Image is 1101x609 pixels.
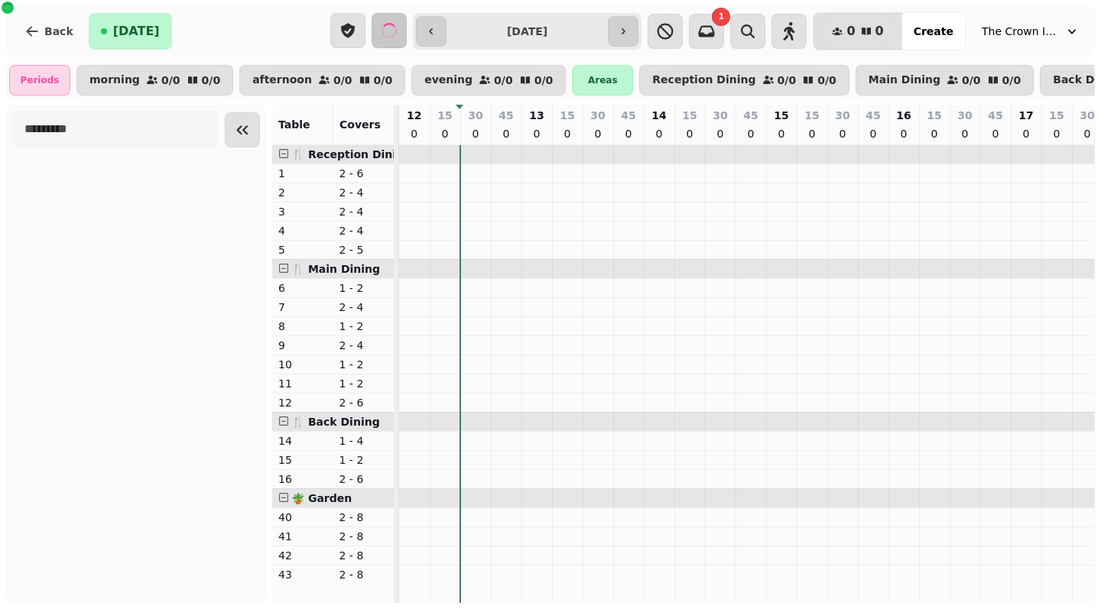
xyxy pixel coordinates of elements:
p: 0 [928,126,940,141]
p: 15 [804,108,819,123]
p: 14 [651,108,666,123]
p: 1 - 2 [339,319,388,334]
p: 2 - 8 [339,548,388,563]
p: 0 [898,126,910,141]
p: 40 [278,510,327,525]
p: 0 / 0 [817,75,836,86]
p: 13 [529,108,544,123]
p: 0 [989,126,1002,141]
p: Main Dining [869,74,940,86]
p: 6 [278,280,327,296]
p: 45 [988,108,1002,123]
p: 0 [622,126,635,141]
p: 2 - 8 [339,567,388,582]
div: Periods [9,65,70,96]
p: 30 [590,108,605,123]
p: 2 - 6 [339,471,388,487]
p: 2 - 4 [339,300,388,315]
button: Back [12,13,86,50]
p: 7 [278,300,327,315]
p: 12 [407,108,421,123]
p: evening [424,74,473,86]
p: 5 [278,242,327,258]
p: Reception Dining [652,74,755,86]
button: [DATE] [89,13,172,50]
p: 2 - 4 [339,223,388,238]
p: 45 [621,108,635,123]
p: 15 [437,108,452,123]
span: Back [44,26,73,37]
p: morning [89,74,140,86]
p: 0 [408,126,421,141]
p: 3 [278,204,327,219]
p: 0 / 0 [161,75,180,86]
p: 0 / 0 [962,75,981,86]
span: 0 [846,25,855,37]
p: 0 / 0 [374,75,393,86]
p: 43 [278,567,327,582]
span: [DATE] [113,25,160,37]
p: 1 - 2 [339,280,388,296]
p: 0 [439,126,451,141]
p: 30 [1080,108,1094,123]
button: evening0/00/0 [411,65,566,96]
span: 🍴 Back Dining [291,416,380,428]
p: 2 - 4 [339,185,388,200]
p: 0 / 0 [494,75,513,86]
p: 0 [531,126,543,141]
p: 11 [278,376,327,391]
p: 15 [1049,108,1064,123]
p: 0 [653,126,665,141]
span: Covers [339,118,381,131]
p: 41 [278,529,327,544]
p: 15 [927,108,941,123]
p: 0 [684,126,696,141]
button: Reception Dining0/00/0 [639,65,849,96]
p: 14 [278,433,327,449]
p: 0 / 0 [1002,75,1021,86]
p: 2 - 4 [339,204,388,219]
p: 15 [682,108,697,123]
p: 0 [1081,126,1093,141]
p: 1 [278,166,327,181]
p: 4 [278,223,327,238]
p: 17 [1018,108,1033,123]
p: 0 / 0 [202,75,221,86]
span: Table [278,118,310,131]
p: 0 [867,126,879,141]
p: afternoon [252,74,312,86]
p: 0 [836,126,849,141]
p: 15 [774,108,788,123]
p: 1 - 2 [339,357,388,372]
p: 15 [278,452,327,468]
span: Create [914,26,953,37]
p: 0 [1020,126,1032,141]
button: 00 [814,13,901,50]
p: 1 - 2 [339,376,388,391]
p: 0 [745,126,757,141]
p: 30 [468,108,482,123]
p: 0 [500,126,512,141]
p: 2 [278,185,327,200]
p: 0 [561,126,573,141]
button: Collapse sidebar [225,112,260,147]
p: 9 [278,338,327,353]
button: The Crown Inn [973,18,1089,45]
p: 0 [469,126,482,141]
button: afternoon0/00/0 [239,65,405,96]
p: 2 - 6 [339,395,388,410]
button: morning0/00/0 [76,65,233,96]
p: 2 - 4 [339,338,388,353]
div: Areas [572,65,633,96]
p: 0 / 0 [333,75,352,86]
p: 12 [278,395,327,410]
p: 30 [713,108,727,123]
p: 16 [896,108,911,123]
p: 0 [592,126,604,141]
span: 0 [875,25,884,37]
span: 🍴 Reception Dining [291,148,411,160]
p: 0 / 0 [778,75,797,86]
p: 15 [560,108,574,123]
p: 0 [806,126,818,141]
span: 🪴 Garden [291,492,352,504]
